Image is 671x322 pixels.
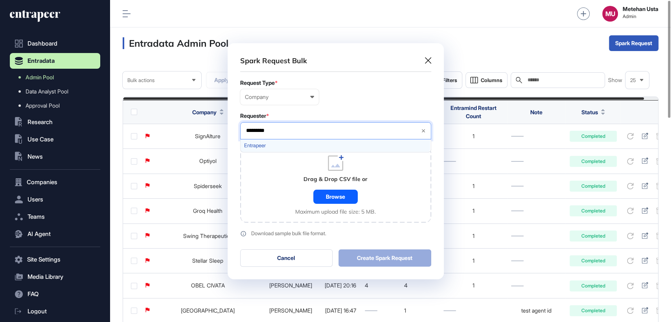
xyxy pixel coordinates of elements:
div: Company [245,94,314,100]
div: Spark Request Bulk [240,56,307,66]
div: Browse [313,190,358,204]
div: Download sample bulk file format. [251,231,326,236]
a: Download sample bulk file format. [240,231,431,237]
div: Request Type [240,80,431,86]
span: Entrapeer [244,143,426,148]
div: Drag & Drop CSV file or [303,176,368,183]
div: Maximum upload file size: 5 MB. [295,209,376,215]
div: Requester [240,113,431,119]
button: Cancel [240,249,333,267]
